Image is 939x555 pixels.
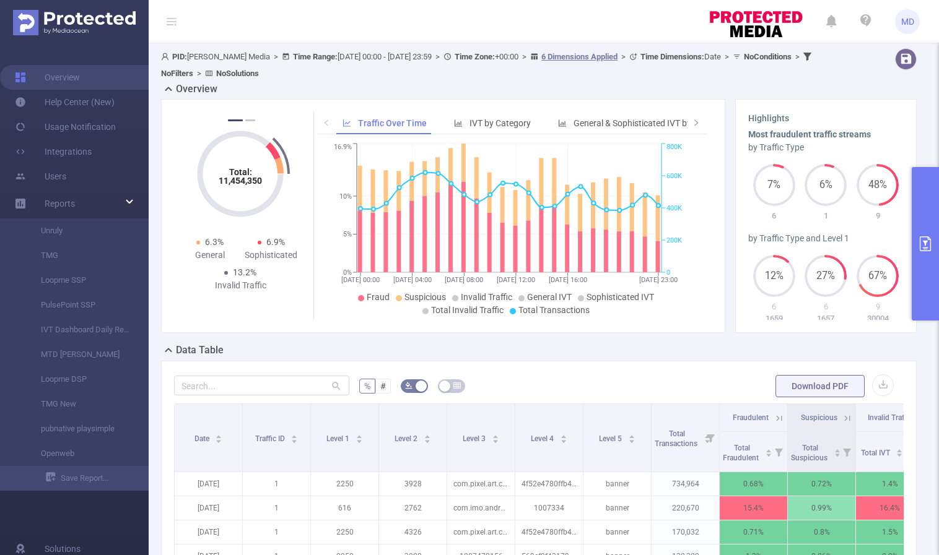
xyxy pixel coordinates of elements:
a: Loopme DSP [25,367,134,392]
p: 0.99% [788,496,855,520]
i: icon: table [453,382,461,389]
p: 0.72% [788,472,855,496]
p: 3928 [379,472,447,496]
p: banner [583,496,651,520]
p: 1.4% [856,472,924,496]
img: Protected Media [13,10,136,35]
b: Most fraudulent traffic streams [748,129,871,139]
b: No Conditions [744,52,792,61]
p: 1659 [748,312,800,325]
span: Traffic ID [255,434,287,443]
span: Level 1 [326,434,351,443]
p: [DATE] [175,520,242,544]
p: 1.5% [856,520,924,544]
span: Traffic Over Time [358,118,427,128]
p: com.pixel.art.coloring.color.number [447,520,515,544]
span: 6.9% [266,237,285,247]
p: 9 [852,301,904,313]
tspan: 10% [339,192,352,200]
h2: Data Table [176,343,224,358]
span: > [193,69,205,78]
p: 30004 [852,312,904,325]
a: Save Report... [46,466,149,491]
span: Total Transactions [655,429,699,448]
i: icon: caret-down [834,452,841,455]
span: Level 2 [395,434,419,443]
span: 27% [805,271,847,281]
p: 4f52e4780ffb42ce91ba64345e6cbea5 [515,520,583,544]
span: Sophisticated IVT [587,292,654,302]
i: Filter menu [702,404,719,471]
tspan: [DATE] 23:00 [639,276,678,284]
b: Time Range: [293,52,338,61]
tspan: 11,454,350 [219,176,262,186]
i: icon: caret-down [560,438,567,442]
button: 2 [245,119,255,121]
span: General & Sophisticated IVT by Category [574,118,728,128]
tspan: [DATE] 08:00 [445,276,484,284]
div: Invalid Traffic [210,279,271,292]
p: banner [583,520,651,544]
tspan: [DATE] 00:00 [341,276,380,284]
input: Search... [174,376,349,395]
span: General IVT [527,292,572,302]
p: 734,964 [652,472,719,496]
i: icon: caret-up [896,447,903,451]
tspan: [DATE] 12:00 [497,276,535,284]
tspan: 16.9% [334,144,352,152]
span: Total Suspicious [791,444,829,462]
tspan: 800K [666,144,682,152]
a: Users [15,164,66,189]
i: icon: caret-down [356,438,362,442]
i: icon: bg-colors [405,382,413,389]
p: 15.4% [720,496,787,520]
span: Total Fraudulent [723,444,761,462]
div: Sort [628,433,635,441]
div: Sort [560,433,567,441]
b: No Filters [161,69,193,78]
p: 6 [748,210,800,222]
i: Filter menu [770,432,787,471]
tspan: [DATE] 04:00 [393,276,432,284]
span: Total Invalid Traffic [431,305,504,315]
div: Sort [290,433,298,441]
p: 1 [243,496,310,520]
div: Sort [356,433,363,441]
span: [PERSON_NAME] Media [DATE] 00:00 - [DATE] 23:59 +00:00 [161,52,815,78]
i: icon: caret-down [765,452,772,455]
u: 6 Dimensions Applied [541,52,618,61]
p: 1 [800,210,852,222]
i: icon: caret-down [492,438,499,442]
i: icon: caret-up [424,433,430,437]
i: icon: caret-down [424,438,430,442]
p: 4f52e4780ffb42ce91ba64345e6cbea5 [515,472,583,496]
span: > [618,52,629,61]
span: > [432,52,443,61]
tspan: 400K [666,204,682,212]
p: com.imo.android.imoim [447,496,515,520]
span: Level 5 [599,434,624,443]
i: icon: caret-up [492,433,499,437]
a: Reports [45,191,75,216]
span: # [380,381,386,391]
i: icon: right [692,119,700,126]
span: Level 4 [531,434,556,443]
span: Reports [45,199,75,209]
span: Date [640,52,721,61]
span: Invalid Traffic [461,292,512,302]
span: 67% [857,271,899,281]
p: 1007334 [515,496,583,520]
i: icon: left [323,119,330,126]
p: [DATE] [175,472,242,496]
i: icon: caret-down [896,452,903,455]
i: icon: caret-down [628,438,635,442]
a: Loopme SSP [25,268,134,293]
div: Sort [896,447,903,455]
a: Integrations [15,139,92,164]
div: Sort [215,433,222,441]
tspan: 0% [343,269,352,277]
i: icon: caret-up [356,433,362,437]
span: > [270,52,282,61]
span: MD [901,9,914,34]
tspan: Total: [229,167,252,177]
